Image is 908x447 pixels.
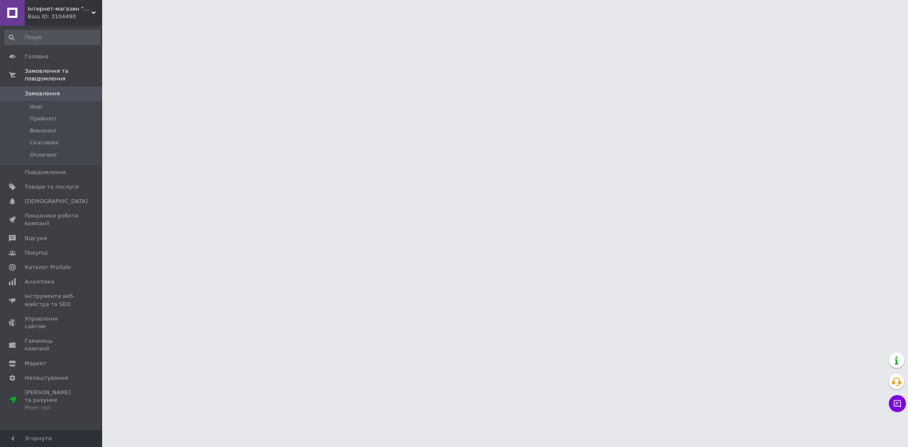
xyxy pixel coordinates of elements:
span: Гаманець компанії [25,337,79,352]
span: Покупці [25,249,48,257]
span: Маркет [25,360,46,367]
span: Інтернет-магазин "DomTehno" ЗАВЖДИ НИЗЬКІ ЦІНИ [28,5,92,13]
span: Відгуки [25,235,47,242]
span: Скасовані [30,139,59,146]
input: Пошук [4,30,100,45]
span: Налаштування [25,374,68,382]
span: [DEMOGRAPHIC_DATA] [25,198,88,205]
span: Виконані [30,127,56,135]
span: Товари та послуги [25,183,79,191]
span: Повідомлення [25,169,66,176]
span: Інструменти веб-майстра та SEO [25,292,79,308]
div: Prom топ [25,404,79,412]
span: Головна [25,53,49,60]
span: Замовлення [25,90,60,97]
span: Показники роботи компанії [25,212,79,227]
span: Аналітика [25,278,54,286]
span: Нові [30,103,42,111]
button: Чат з покупцем [889,395,906,412]
span: Каталог ProSale [25,264,71,271]
span: Управління сайтом [25,315,79,330]
span: [PERSON_NAME] та рахунки [25,389,79,412]
span: Оплачені [30,151,57,159]
div: Ваш ID: 3104490 [28,13,102,20]
span: Прийняті [30,115,56,123]
span: Замовлення та повідомлення [25,67,102,83]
